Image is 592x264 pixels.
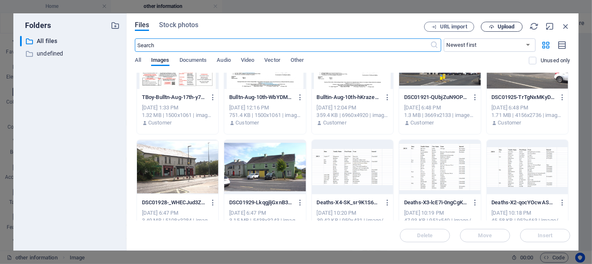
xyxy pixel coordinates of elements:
span: Video [241,55,254,67]
div: [DATE] 10:20 PM [317,209,388,217]
p: Deaths-X3-lcE7i-0ngCgKy7ToWVO2qg.PNG [404,199,468,206]
p: Customer [148,119,172,127]
div: [DATE] 1:33 PM [142,104,213,112]
span: Files [135,20,149,30]
p: All files [37,36,104,46]
i: Close [561,22,570,31]
div: 45.58 KB | 952x463 | image/png [492,217,563,224]
span: URL import [440,24,467,29]
div: 39.42 KB | 950x431 | image/png [317,217,388,224]
div: [DATE] 10:19 PM [404,209,476,217]
span: Images [151,55,170,67]
button: Upload [481,22,523,32]
div: [DATE] 6:47 PM [142,209,213,217]
span: Documents [180,55,207,67]
span: Audio [217,55,230,67]
div: [DATE] 12:16 PM [229,104,301,112]
p: DSC01925-TrTgNxMKyDtqw9cOojabiQ.jpg [492,94,556,101]
p: Customer [498,119,521,127]
p: Deaths-X2-qocYOcwASB0nOSvQXBhdig.PNG [492,199,556,206]
p: DSC01921-QUbjZuN9OPe_7C5hp7fYfQ.jpg [404,94,468,101]
div: [DATE] 6:48 PM [404,104,476,112]
p: Customer [323,119,347,127]
div: 1.71 MB | 4156x2736 | image/jpeg [492,112,563,119]
div: [DATE] 10:18 PM [492,209,563,217]
div: undefined [20,48,120,59]
p: Bulltn-Aug-10th-WbYDMkRha2rP7MxUGsptRA.jpg [229,94,293,101]
div: 3.49 MB | 5108x3284 | image/jpeg [142,217,213,224]
div: [DATE] 6:47 PM [229,209,301,217]
span: Upload [498,24,515,29]
button: URL import [424,22,474,32]
div: 3.15 MB | 5438x3243 | image/jpeg [229,217,301,224]
span: Stock photos [159,20,198,30]
div: 751.4 KB | 1500x1061 | image/jpeg [229,112,301,119]
span: Vector [264,55,281,67]
p: Displays only files that are not in use on the website. Files added during this session can still... [541,57,570,64]
div: [DATE] 12:04 PM [317,104,388,112]
p: Deaths-X4-SK_sr9K1S67Ng4u2gNeFNQ.PNG [317,199,381,206]
i: Minimize [545,22,554,31]
p: undefined [37,49,104,58]
div: 1.32 MB | 1500x1061 | image/png [142,112,213,119]
p: Folders [20,20,51,31]
p: Bulltin-Aug-10th-hKrazeQfw2NXrVtZLFbDyg.png [317,94,381,101]
i: Create new folder [111,21,120,30]
div: ​ [20,36,22,46]
input: Search [135,38,430,52]
p: DSC01928-_WHECJud3ZPni8gpepYoRw.jpg [142,199,206,206]
span: All [135,55,141,67]
div: 359.4 KB | 6960x4920 | image/png [317,112,388,119]
p: DSC01929-LkqgjljGxnB3r48Al_K46Q.jpg [229,199,293,206]
p: Customer [410,119,434,127]
div: [DATE] 6:48 PM [492,104,563,112]
span: Other [291,55,304,67]
p: TBoy-Bulltn-Aug-17th-y71k40ecmyMvDQeQ9eoVYA.png [142,94,206,101]
div: 1.3 MB | 3669x2133 | image/jpeg [404,112,476,119]
p: Customer [235,119,259,127]
div: 47.93 KB | 951x540 | image/png [404,217,476,224]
